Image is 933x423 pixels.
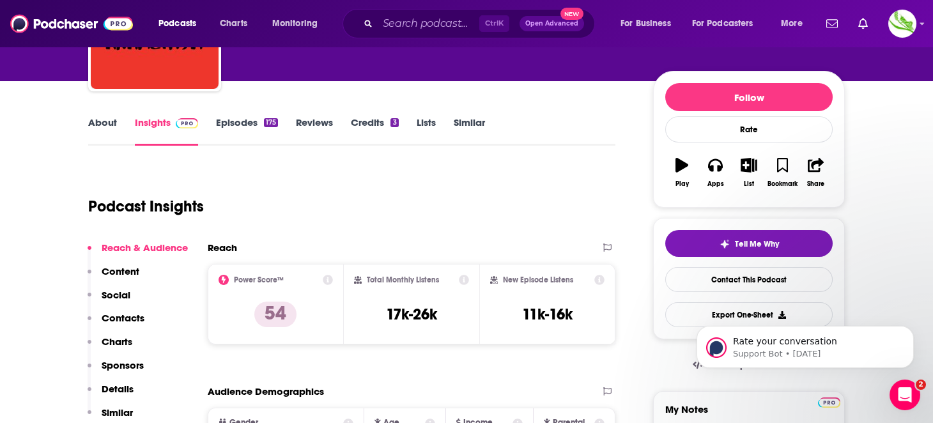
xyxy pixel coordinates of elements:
input: Search podcasts, credits, & more... [378,13,479,34]
button: open menu [150,13,213,34]
img: Podchaser - Follow, Share and Rate Podcasts [10,12,133,36]
button: open menu [263,13,334,34]
button: open menu [684,13,772,34]
h2: Reach [208,242,237,254]
a: Lists [417,116,436,146]
p: 54 [254,302,297,327]
button: tell me why sparkleTell Me Why [665,230,833,257]
p: Content [102,265,139,277]
div: Share [807,180,824,188]
a: Similar [454,116,485,146]
a: Show notifications dropdown [821,13,843,35]
p: Similar [102,406,133,419]
h3: 17k-26k [386,305,437,324]
span: Tell Me Why [735,239,779,249]
div: Bookmark [767,180,798,188]
span: Monitoring [272,15,318,33]
a: Credits3 [351,116,398,146]
button: Sponsors [88,359,144,383]
h1: Podcast Insights [88,197,204,216]
p: Contacts [102,312,144,324]
button: Charts [88,335,132,359]
div: 175 [264,118,278,127]
button: Content [88,265,139,289]
p: Charts [102,335,132,348]
h2: New Episode Listens [503,275,573,284]
button: Social [88,289,130,312]
button: Contacts [88,312,144,335]
span: 2 [916,380,926,390]
button: Play [665,150,698,196]
div: 3 [390,118,398,127]
button: Reach & Audience [88,242,188,265]
button: open menu [612,13,687,34]
h2: Total Monthly Listens [367,275,439,284]
a: Pro website [818,396,840,408]
button: List [732,150,766,196]
div: Apps [707,180,724,188]
span: For Podcasters [692,15,753,33]
span: For Business [621,15,671,33]
button: Apps [698,150,732,196]
span: Logged in as KDrewCGP [888,10,916,38]
img: Podchaser Pro [176,118,198,128]
p: Social [102,289,130,301]
span: Podcasts [158,15,196,33]
button: open menu [772,13,819,34]
p: Details [102,383,134,395]
a: Episodes175 [216,116,278,146]
div: Search podcasts, credits, & more... [355,9,607,38]
span: Charts [220,15,247,33]
a: Show notifications dropdown [853,13,873,35]
button: Show profile menu [888,10,916,38]
span: More [781,15,803,33]
img: tell me why sparkle [720,239,730,249]
button: Open AdvancedNew [520,16,584,31]
button: Share [799,150,833,196]
p: Reach & Audience [102,242,188,254]
img: User Profile [888,10,916,38]
a: About [88,116,117,146]
div: Rate [665,116,833,142]
span: Ctrl K [479,15,509,32]
button: Bookmark [766,150,799,196]
button: Follow [665,83,833,111]
a: Contact This Podcast [665,267,833,292]
a: InsightsPodchaser Pro [135,116,198,146]
h2: Audience Demographics [208,385,324,397]
h2: Power Score™ [234,275,284,284]
a: Reviews [296,116,333,146]
span: New [560,8,583,20]
iframe: Intercom live chat [890,380,920,410]
iframe: Intercom notifications message [677,299,933,388]
button: Export One-Sheet [665,302,833,327]
div: Play [675,180,689,188]
h3: 11k-16k [522,305,573,324]
p: Sponsors [102,359,144,371]
img: Podchaser Pro [818,397,840,408]
a: Charts [212,13,255,34]
span: Open Advanced [525,20,578,27]
button: Details [88,383,134,406]
div: List [744,180,754,188]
